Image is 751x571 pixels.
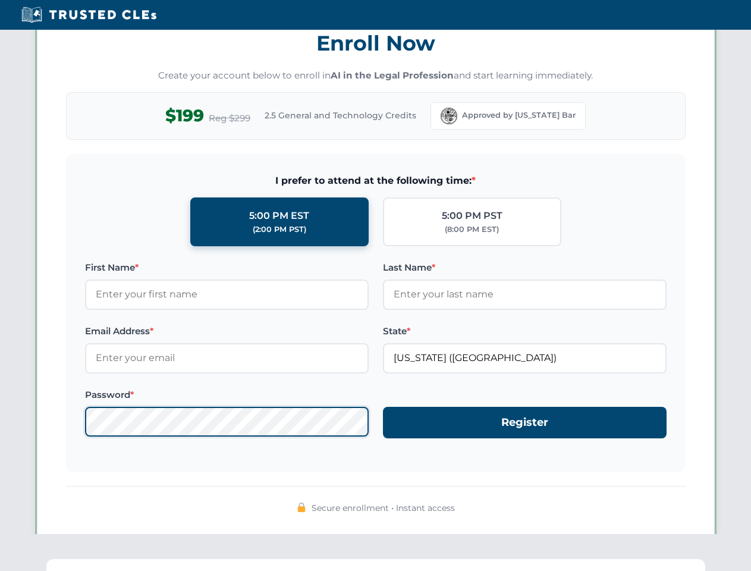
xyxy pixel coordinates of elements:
[18,6,160,24] img: Trusted CLEs
[85,388,369,402] label: Password
[165,102,204,129] span: $199
[442,208,502,224] div: 5:00 PM PST
[85,261,369,275] label: First Name
[297,503,306,512] img: 🔒
[209,111,250,126] span: Reg $299
[85,343,369,373] input: Enter your email
[253,224,306,236] div: (2:00 PM PST)
[331,70,454,81] strong: AI in the Legal Profession
[85,280,369,309] input: Enter your first name
[383,280,667,309] input: Enter your last name
[445,224,499,236] div: (8:00 PM EST)
[66,24,686,62] h3: Enroll Now
[383,343,667,373] input: Florida (FL)
[312,501,455,514] span: Secure enrollment • Instant access
[265,109,416,122] span: 2.5 General and Technology Credits
[85,324,369,338] label: Email Address
[383,324,667,338] label: State
[383,407,667,438] button: Register
[85,173,667,189] span: I prefer to attend at the following time:
[66,69,686,83] p: Create your account below to enroll in and start learning immediately.
[249,208,309,224] div: 5:00 PM EST
[441,108,457,124] img: Florida Bar
[383,261,667,275] label: Last Name
[462,109,576,121] span: Approved by [US_STATE] Bar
